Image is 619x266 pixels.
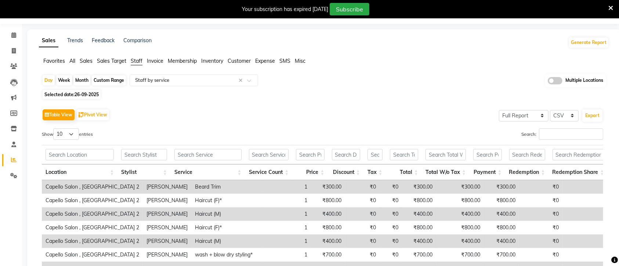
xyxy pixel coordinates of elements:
[92,37,115,44] a: Feedback
[191,207,264,221] td: Haircut (M)
[80,58,93,64] span: Sales
[42,128,93,140] label: Show entries
[402,180,436,194] td: ₹300.00
[330,3,369,15] button: Subscribe
[386,164,422,180] th: Total: activate to sort column ascending
[242,6,328,13] div: Your subscription has expired [DATE]
[42,194,143,207] td: Capello Salon , [GEOGRAPHIC_DATA] 2
[436,207,484,221] td: ₹400.00
[380,234,402,248] td: ₹0
[191,234,264,248] td: Haircut (M)
[426,149,466,160] input: Search Total W/o Tax
[264,180,311,194] td: 1
[582,109,602,122] button: Export
[117,164,170,180] th: Stylist: activate to sort column ascending
[143,194,191,207] td: [PERSON_NAME]
[295,58,305,64] span: Misc
[67,37,83,44] a: Trends
[311,234,345,248] td: ₹400.00
[470,164,505,180] th: Payment: activate to sort column ascending
[519,207,562,221] td: ₹0
[484,221,519,234] td: ₹800.00
[402,221,436,234] td: ₹800.00
[239,77,245,84] span: Clear all
[264,248,311,262] td: 1
[519,221,562,234] td: ₹0
[191,221,264,234] td: Haircut (F)*
[553,149,604,160] input: Search Redemption Share
[345,180,380,194] td: ₹0
[264,234,311,248] td: 1
[549,164,608,180] th: Redemption Share: activate to sort column ascending
[42,164,117,180] th: Location: activate to sort column ascending
[191,248,264,262] td: wash + blow dry styling*
[131,58,142,64] span: Staff
[75,92,99,97] span: 26-09-2025
[345,248,380,262] td: ₹0
[519,234,562,248] td: ₹0
[436,194,484,207] td: ₹800.00
[484,248,519,262] td: ₹700.00
[521,128,603,140] label: Search:
[147,58,163,64] span: Invoice
[539,128,603,140] input: Search:
[168,58,197,64] span: Membership
[311,180,345,194] td: ₹300.00
[569,37,608,48] button: Generate Report
[402,248,436,262] td: ₹700.00
[123,37,152,44] a: Comparison
[43,58,65,64] span: Favorites
[311,194,345,207] td: ₹800.00
[79,112,84,118] img: pivot.png
[43,90,101,99] span: Selected date:
[436,180,484,194] td: ₹300.00
[311,248,345,262] td: ₹700.00
[191,180,264,194] td: Beard Trim
[42,248,143,262] td: Capello Salon , [GEOGRAPHIC_DATA] 2
[201,58,223,64] span: Inventory
[121,149,167,160] input: Search Stylist
[380,221,402,234] td: ₹0
[484,207,519,221] td: ₹400.00
[345,207,380,221] td: ₹0
[97,58,126,64] span: Sales Target
[422,164,470,180] th: Total W/o Tax: activate to sort column ascending
[279,58,290,64] span: SMS
[143,207,191,221] td: [PERSON_NAME]
[143,221,191,234] td: [PERSON_NAME]
[42,234,143,248] td: Capello Salon , [GEOGRAPHIC_DATA] 2
[255,58,275,64] span: Expense
[174,149,242,160] input: Search Service
[46,149,114,160] input: Search Location
[264,207,311,221] td: 1
[390,149,418,160] input: Search Total
[519,248,562,262] td: ₹0
[368,149,383,160] input: Search Tax
[228,58,251,64] span: Customer
[402,234,436,248] td: ₹400.00
[364,164,386,180] th: Tax: activate to sort column ascending
[519,180,562,194] td: ₹0
[436,234,484,248] td: ₹400.00
[143,248,191,262] td: [PERSON_NAME]
[73,75,90,85] div: Month
[42,207,143,221] td: Capello Salon , [GEOGRAPHIC_DATA] 2
[484,234,519,248] td: ₹400.00
[69,58,75,64] span: All
[245,164,293,180] th: Service Count: activate to sort column ascending
[296,149,324,160] input: Search Price
[264,194,311,207] td: 1
[311,221,345,234] td: ₹800.00
[328,164,364,180] th: Discount: activate to sort column ascending
[380,248,402,262] td: ₹0
[191,194,264,207] td: Haircut (F)*
[53,128,79,140] select: Showentries
[565,77,603,84] span: Multiple Locations
[311,207,345,221] td: ₹400.00
[264,221,311,234] td: 1
[43,109,75,120] button: Table View
[171,164,245,180] th: Service: activate to sort column ascending
[143,180,191,194] td: [PERSON_NAME]
[345,234,380,248] td: ₹0
[345,221,380,234] td: ₹0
